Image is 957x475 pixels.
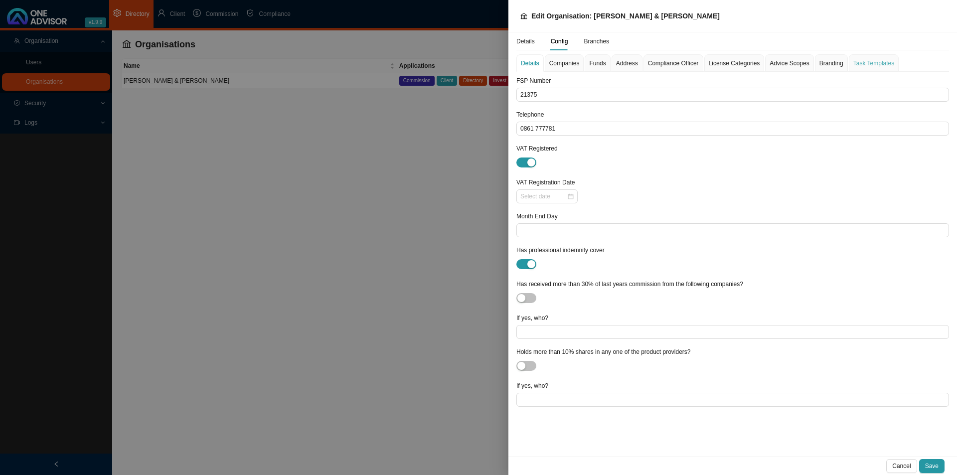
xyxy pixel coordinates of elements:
[516,144,562,154] label: VAT Registered
[516,245,609,255] label: Has professional indemnity cover
[516,313,553,323] label: If yes, who?
[892,461,911,471] span: Cancel
[819,58,843,68] div: Branding
[709,60,760,66] span: License Categories
[584,36,609,46] div: Branches
[886,459,917,473] button: Cancel
[516,279,748,289] label: Has received more than 30% of last years commission from the following companies?
[520,12,527,19] span: bank
[516,177,580,187] label: VAT Registration Date
[770,60,809,66] span: Advice Scopes
[516,36,535,46] div: Details
[516,110,549,120] label: Telephone
[521,58,539,68] div: Details
[589,60,606,66] span: Funds
[648,60,699,66] span: Compliance Officer
[516,76,555,86] label: FSP Number
[549,60,580,66] span: Companies
[853,58,894,68] div: Task Templates
[516,347,695,357] label: Holds more than 10% shares in any one of the product providers?
[925,461,939,471] span: Save
[520,191,567,201] input: Select date
[919,459,945,473] button: Save
[616,60,638,66] span: Address
[516,381,553,391] label: If yes, who?
[531,12,720,20] span: Edit Organisation: [PERSON_NAME] & [PERSON_NAME]
[516,211,562,221] label: Month End Day
[551,38,568,44] span: Config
